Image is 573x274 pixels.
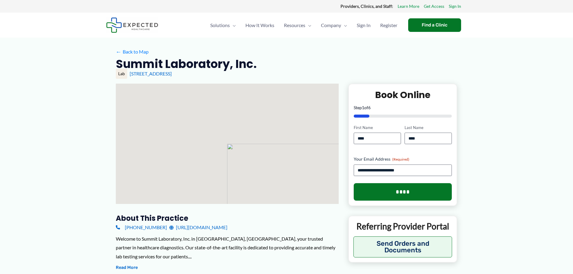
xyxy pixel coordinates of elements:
[354,89,452,101] h2: Book Online
[116,49,122,54] span: ←
[116,214,339,223] h3: About this practice
[392,157,409,162] span: (Required)
[205,15,241,36] a: SolutionsMenu Toggle
[210,15,230,36] span: Solutions
[449,2,461,10] a: Sign In
[116,47,149,56] a: ←Back to Map
[380,15,397,36] span: Register
[116,264,138,271] button: Read More
[368,105,371,110] span: 6
[357,15,371,36] span: Sign In
[375,15,402,36] a: Register
[424,2,444,10] a: Get Access
[116,234,339,261] div: Welcome to Summit Laboratory, Inc. in [GEOGRAPHIC_DATA], [GEOGRAPHIC_DATA], your trusted partner ...
[116,223,167,232] a: [PHONE_NUMBER]
[279,15,316,36] a: ResourcesMenu Toggle
[205,15,402,36] nav: Primary Site Navigation
[353,221,452,232] p: Referring Provider Portal
[284,15,305,36] span: Resources
[362,105,364,110] span: 1
[316,15,352,36] a: CompanyMenu Toggle
[305,15,311,36] span: Menu Toggle
[230,15,236,36] span: Menu Toggle
[405,125,452,131] label: Last Name
[408,18,461,32] a: Find a Clinic
[245,15,274,36] span: How It Works
[116,57,257,71] h2: Summit Laboratory, Inc.
[354,106,452,110] p: Step of
[241,15,279,36] a: How It Works
[321,15,341,36] span: Company
[352,15,375,36] a: Sign In
[169,223,227,232] a: [URL][DOMAIN_NAME]
[116,69,127,79] div: Lab
[341,15,347,36] span: Menu Toggle
[340,4,393,9] strong: Providers, Clinics, and Staff:
[354,125,401,131] label: First Name
[106,17,158,33] img: Expected Healthcare Logo - side, dark font, small
[130,71,172,76] a: [STREET_ADDRESS]
[398,2,419,10] a: Learn More
[354,156,452,162] label: Your Email Address
[353,236,452,257] button: Send Orders and Documents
